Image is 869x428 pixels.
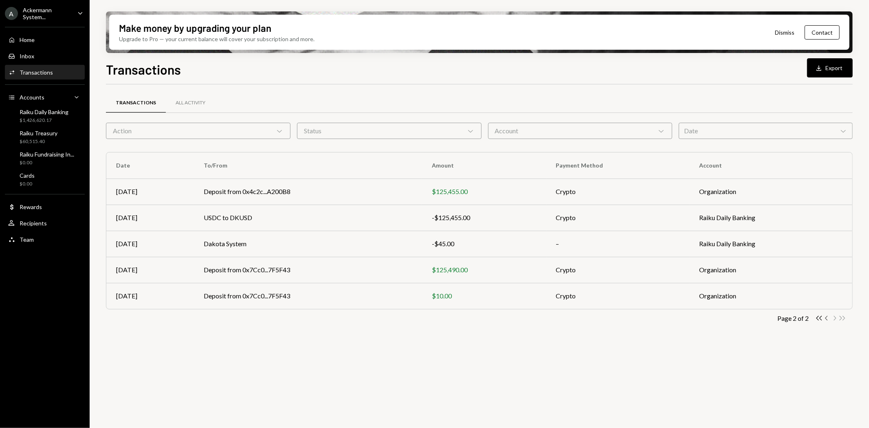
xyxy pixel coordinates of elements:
[690,257,852,283] td: Organization
[20,159,74,166] div: $0.00
[20,172,35,179] div: Cards
[432,187,537,196] div: $125,455.00
[194,257,422,283] td: Deposit from 0x7Cc0...7F5F43
[432,239,537,249] div: -$45.00
[20,181,35,188] div: $0.00
[5,127,85,147] a: Raiku Treasury$60,515.40
[20,69,53,76] div: Transactions
[20,203,42,210] div: Rewards
[176,99,205,106] div: All Activity
[546,231,690,257] td: –
[5,32,85,47] a: Home
[690,152,852,179] th: Account
[194,231,422,257] td: Dakota System
[432,213,537,223] div: -$125,455.00
[690,205,852,231] td: Raiku Daily Banking
[116,265,184,275] div: [DATE]
[106,93,166,113] a: Transactions
[690,283,852,309] td: Organization
[119,35,315,43] div: Upgrade to Pro — your current balance will cover your subscription and more.
[5,90,85,104] a: Accounts
[5,148,85,168] a: Raiku Fundraising In...$0.00
[20,36,35,43] div: Home
[106,123,290,139] div: Action
[690,231,852,257] td: Raiku Daily Banking
[5,7,18,20] div: A
[5,65,85,79] a: Transactions
[194,152,422,179] th: To/From
[116,239,184,249] div: [DATE]
[116,187,184,196] div: [DATE]
[20,108,68,115] div: Raiku Daily Banking
[194,205,422,231] td: USDC to DKUSD
[20,220,47,227] div: Recipients
[20,53,34,60] div: Inbox
[116,99,156,106] div: Transactions
[20,151,74,158] div: Raiku Fundraising In...
[546,179,690,205] td: Crypto
[679,123,853,139] div: Date
[119,21,271,35] div: Make money by upgrading your plan
[297,123,482,139] div: Status
[23,7,71,20] div: Ackermann System...
[20,130,57,137] div: Raiku Treasury
[777,314,809,322] div: Page 2 of 2
[422,152,546,179] th: Amount
[5,49,85,63] a: Inbox
[546,205,690,231] td: Crypto
[807,58,853,77] button: Export
[432,265,537,275] div: $125,490.00
[194,283,422,309] td: Deposit from 0x7Cc0...7F5F43
[765,23,805,42] button: Dismiss
[5,106,85,126] a: Raiku Daily Banking$1,426,620.17
[805,25,840,40] button: Contact
[546,283,690,309] td: Crypto
[116,213,184,223] div: [DATE]
[20,236,34,243] div: Team
[166,93,215,113] a: All Activity
[20,117,68,124] div: $1,426,620.17
[488,123,673,139] div: Account
[20,138,57,145] div: $60,515.40
[432,291,537,301] div: $10.00
[194,179,422,205] td: Deposit from 0x4c2c...A200B8
[106,152,194,179] th: Date
[690,179,852,205] td: Organization
[20,94,44,101] div: Accounts
[546,257,690,283] td: Crypto
[116,291,184,301] div: [DATE]
[5,216,85,230] a: Recipients
[5,199,85,214] a: Rewards
[5,232,85,247] a: Team
[546,152,690,179] th: Payment Method
[106,61,181,77] h1: Transactions
[5,170,85,189] a: Cards$0.00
